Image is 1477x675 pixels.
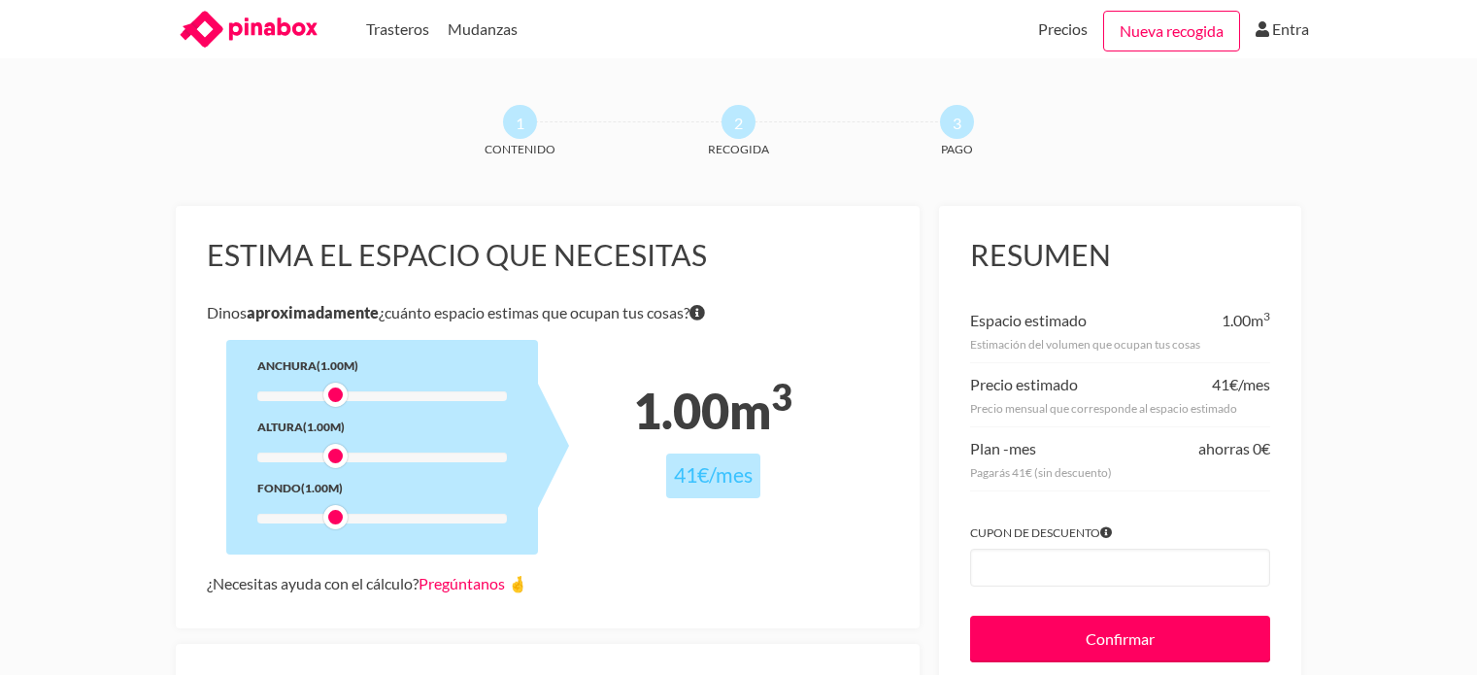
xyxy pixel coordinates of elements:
[1100,523,1112,543] span: Si tienes algún cupón introdúcelo para aplicar el descuento
[970,435,1036,462] div: Plan -
[257,417,507,437] div: Altura
[257,355,507,376] div: Anchura
[970,237,1270,274] h3: Resumen
[1222,311,1251,329] span: 1.00
[1263,309,1270,323] sup: 3
[970,307,1087,334] div: Espacio estimado
[1238,375,1270,393] span: /mes
[503,105,537,139] span: 1
[970,398,1270,419] div: Precio mensual que corresponde al espacio estimado
[1212,375,1238,393] span: 41€
[1009,439,1036,457] span: mes
[303,420,345,434] span: (1.00m)
[1198,435,1270,462] div: ahorras 0€
[207,237,890,274] h3: Estima el espacio que necesitas
[448,139,593,159] span: Contenido
[666,139,812,159] span: Recogida
[970,616,1270,662] input: Confirmar
[674,462,709,488] span: 41€
[317,358,358,373] span: (1.00m)
[722,105,755,139] span: 2
[885,139,1030,159] span: Pago
[970,334,1270,354] div: Estimación del volumen que ocupan tus cosas
[1103,11,1240,51] a: Nueva recogida
[257,478,507,498] div: Fondo
[689,299,705,326] span: Si tienes dudas sobre volumen exacto de tus cosas no te preocupes porque nuestro equipo te dirá e...
[207,299,890,326] p: Dinos ¿cuánto espacio estimas que ocupan tus cosas?
[940,105,974,139] span: 3
[207,570,890,597] div: ¿Necesitas ayuda con el cálculo?
[633,381,729,440] span: 1.00
[970,462,1270,483] div: Pagarás 41€ (sin descuento)
[709,462,753,488] span: /mes
[970,523,1270,543] label: Cupon de descuento
[1251,311,1270,329] span: m
[771,375,792,419] sup: 3
[301,481,343,495] span: (1.00m)
[729,381,792,440] span: m
[419,574,527,592] a: Pregúntanos 🤞
[247,303,379,321] b: aproximadamente
[970,371,1078,398] div: Precio estimado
